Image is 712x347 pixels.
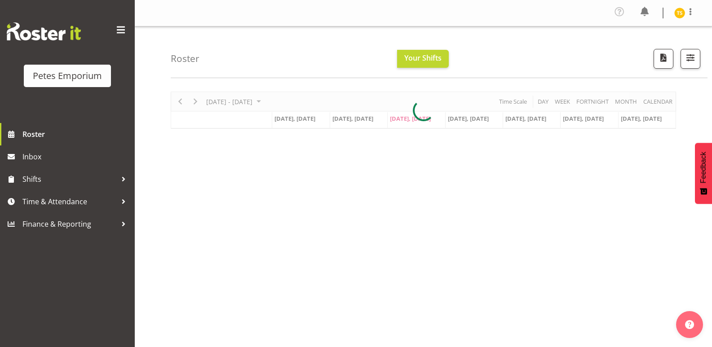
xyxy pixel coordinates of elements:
[22,172,117,186] span: Shifts
[22,195,117,208] span: Time & Attendance
[699,152,708,183] span: Feedback
[22,150,130,163] span: Inbox
[695,143,712,204] button: Feedback - Show survey
[397,50,449,68] button: Your Shifts
[681,49,700,69] button: Filter Shifts
[674,8,685,18] img: tamara-straker11292.jpg
[654,49,673,69] button: Download a PDF of the roster according to the set date range.
[22,217,117,231] span: Finance & Reporting
[404,53,442,63] span: Your Shifts
[7,22,81,40] img: Rosterit website logo
[22,127,130,141] span: Roster
[685,320,694,329] img: help-xxl-2.png
[171,53,199,64] h4: Roster
[33,69,102,83] div: Petes Emporium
